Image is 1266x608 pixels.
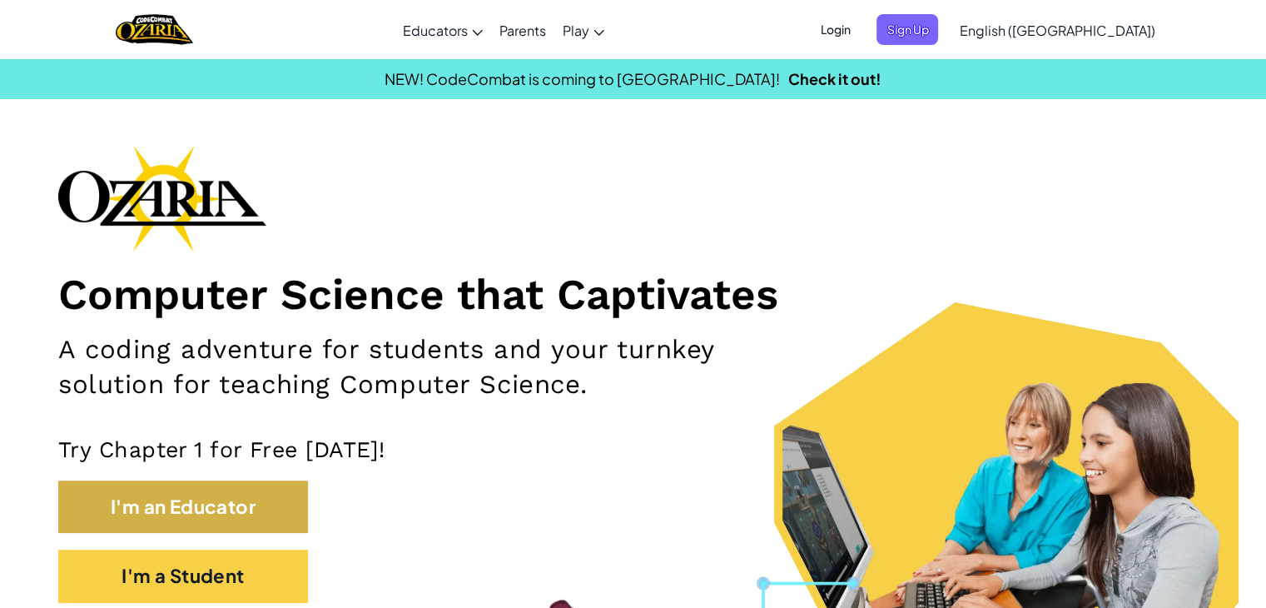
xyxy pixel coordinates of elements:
[58,436,1208,463] p: Try Chapter 1 for Free [DATE]!
[788,69,881,88] a: Check it out!
[58,550,308,602] button: I'm a Student
[385,69,780,88] span: NEW! CodeCombat is coming to [GEOGRAPHIC_DATA]!
[563,22,589,39] span: Play
[951,7,1163,52] a: English ([GEOGRAPHIC_DATA])
[58,268,1208,320] h1: Computer Science that Captivates
[554,7,613,52] a: Play
[876,14,938,45] button: Sign Up
[58,332,828,403] h2: A coding adventure for students and your turnkey solution for teaching Computer Science.
[116,12,193,47] a: Ozaria by CodeCombat logo
[116,12,193,47] img: Home
[959,22,1154,39] span: English ([GEOGRAPHIC_DATA])
[58,481,308,533] button: I'm an Educator
[810,14,860,45] button: Login
[395,7,491,52] a: Educators
[58,145,266,252] img: Ozaria branding logo
[403,22,468,39] span: Educators
[491,7,554,52] a: Parents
